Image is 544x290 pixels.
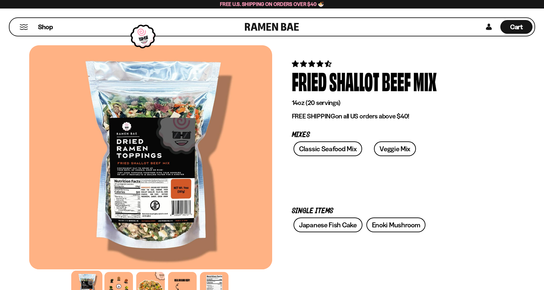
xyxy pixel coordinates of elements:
a: Cart [500,18,533,36]
p: on all US orders above $40! [292,112,495,120]
div: Fried [292,69,327,93]
p: 14oz (20 servings) [292,99,495,107]
a: Shop [38,20,53,34]
p: Mixes [292,132,495,138]
a: Enoki Mushroom [366,217,426,232]
div: Shallot [329,69,379,93]
button: Mobile Menu Trigger [19,24,28,30]
span: Cart [510,23,523,31]
span: 4.62 stars [292,60,333,68]
strong: FREE SHIPPING [292,112,335,120]
a: Classic Seafood Mix [294,141,362,156]
div: Beef [382,69,411,93]
span: Free U.S. Shipping on Orders over $40 🍜 [220,1,324,7]
a: Veggie Mix [374,141,416,156]
span: Shop [38,23,53,31]
p: Single Items [292,208,495,214]
div: Mix [413,69,437,93]
a: Japanese Fish Cake [294,217,362,232]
